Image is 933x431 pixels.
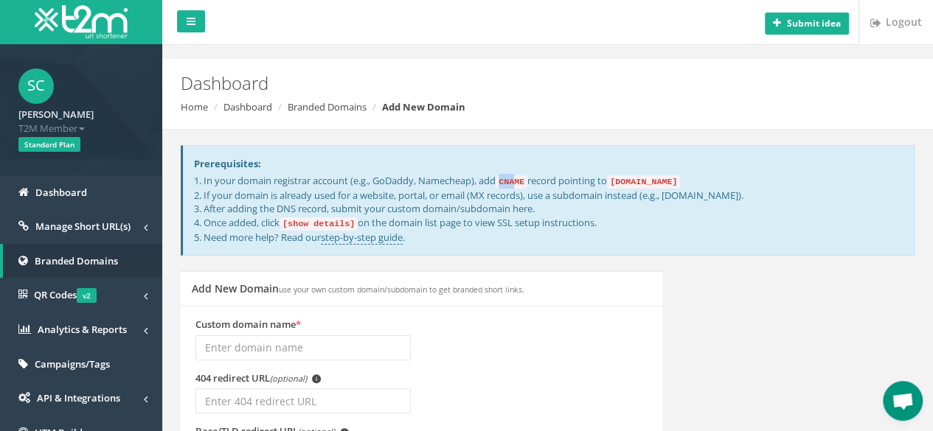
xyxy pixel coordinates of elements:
a: [PERSON_NAME] T2M Member [18,104,144,135]
img: T2M [35,5,128,38]
span: API & Integrations [37,391,120,404]
code: CNAME [496,175,527,189]
label: 404 redirect URL [195,371,321,385]
em: (optional) [270,373,307,384]
input: Enter 404 redirect URL [195,388,411,413]
a: Dashboard [223,100,272,113]
small: use your own custom domain/subdomain to get branded short links. [279,284,524,295]
code: [show details] [280,217,358,231]
h2: Dashboard [181,74,788,93]
span: Branded Domains [35,254,118,267]
label: Custom domain name [195,318,301,332]
span: Standard Plan [18,137,80,152]
strong: [PERSON_NAME] [18,108,94,121]
div: Open chat [883,381,923,421]
strong: Prerequisites: [194,157,261,170]
strong: Add New Domain [382,100,465,113]
h5: Add New Domain [192,283,524,294]
span: Manage Short URL(s) [35,220,131,233]
span: QR Codes [34,288,97,301]
span: Dashboard [35,186,87,199]
b: Submit idea [787,17,841,29]
a: Home [181,100,208,113]
span: SC [18,69,54,104]
a: step-by-step guide [321,231,403,245]
span: T2M Member [18,122,144,136]
button: Submit idea [765,13,849,35]
input: Enter domain name [195,335,411,360]
span: v2 [77,288,97,303]
p: 1. In your domain registrar account (e.g., GoDaddy, Namecheap), add record pointing to 2. If your... [194,174,903,244]
span: i [312,374,321,383]
span: Campaigns/Tags [35,357,110,371]
span: Analytics & Reports [38,323,127,336]
code: [DOMAIN_NAME] [607,175,680,189]
a: Branded Domains [288,100,367,113]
